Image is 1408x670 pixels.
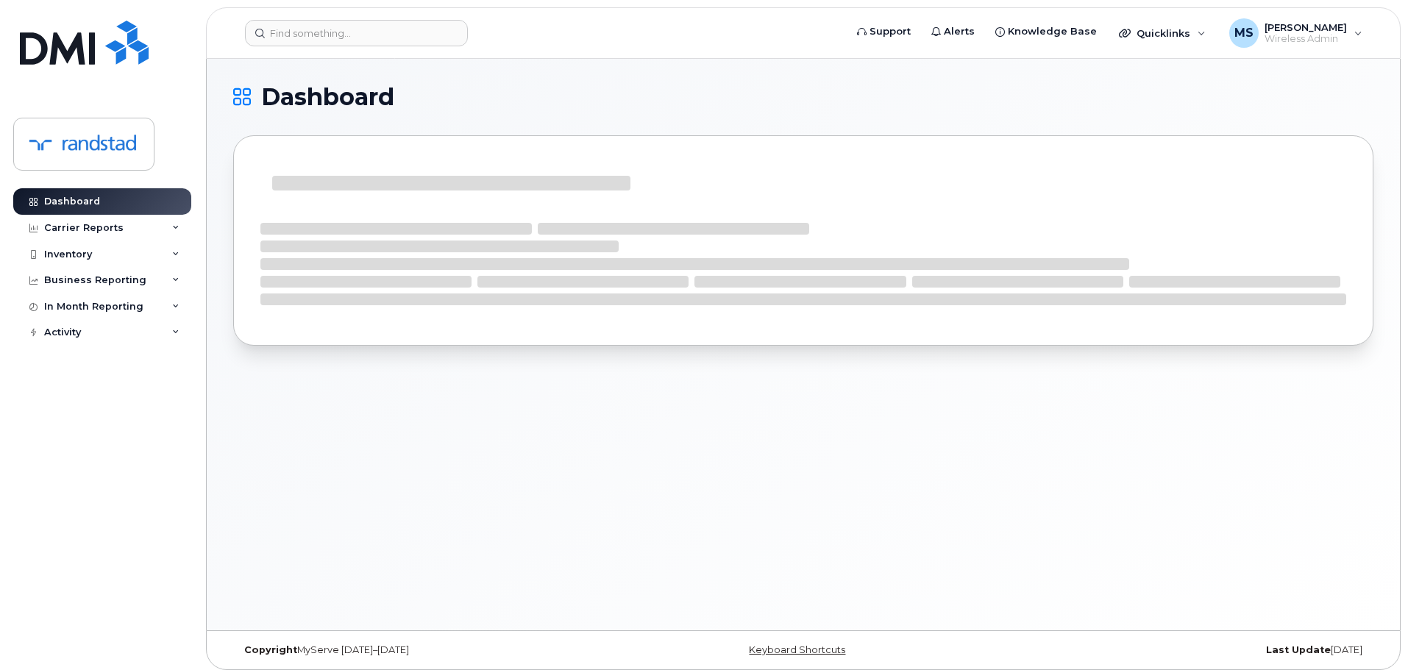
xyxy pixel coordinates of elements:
div: MyServe [DATE]–[DATE] [233,644,614,656]
strong: Last Update [1266,644,1331,655]
span: Dashboard [261,86,394,108]
strong: Copyright [244,644,297,655]
div: [DATE] [993,644,1373,656]
a: Keyboard Shortcuts [749,644,845,655]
